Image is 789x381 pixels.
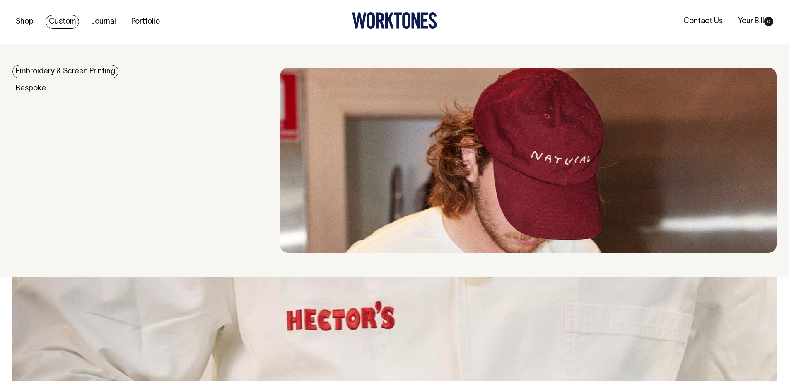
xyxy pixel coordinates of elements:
[88,15,119,29] a: Journal
[735,15,777,28] a: Your Bill0
[128,15,163,29] a: Portfolio
[46,15,79,29] a: Custom
[12,15,37,29] a: Shop
[764,17,773,26] span: 0
[12,82,49,95] a: Bespoke
[280,68,777,253] img: embroidery & Screen Printing
[12,65,118,78] a: Embroidery & Screen Printing
[680,15,726,28] a: Contact Us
